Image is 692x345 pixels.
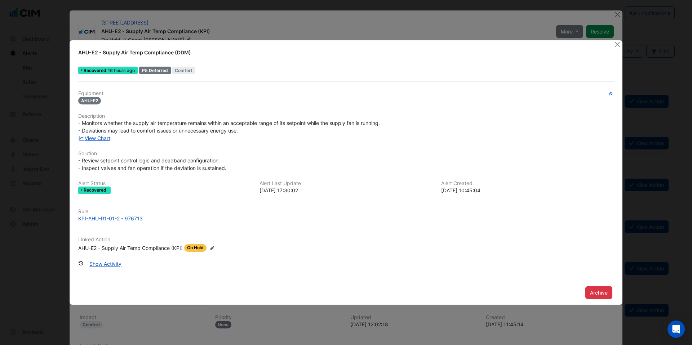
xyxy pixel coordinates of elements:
span: - Monitors whether the supply air temperature remains within an acceptable range of its setpoint ... [78,120,381,134]
div: AHU-E2 - Supply Air Temp Compliance (KPI) [78,244,183,252]
span: Comfort [172,67,196,74]
h6: Description [78,113,614,119]
h6: Solution [78,151,614,157]
button: Archive [585,286,612,299]
span: Recovered [84,68,108,73]
span: Recovered [84,188,108,192]
span: On Hold [184,244,207,252]
button: Close [613,40,621,48]
button: Show Activity [85,257,126,270]
h6: Alert Created [441,180,614,187]
span: - Review setpoint control logic and deadband configuration. - Inspect valves and fan operation if... [78,157,226,171]
span: Mon 29-Sep-2025 17:30 AEST [108,68,135,73]
fa-icon: Edit Linked Action [209,245,215,251]
div: [DATE] 17:30:02 [259,187,432,194]
a: KPI-AHU-R1-01-2 - 976713 [78,215,614,222]
h6: Linked Action [78,237,614,243]
a: View Chart [78,135,110,141]
div: AHU-E2 - Supply Air Temp Compliance (DDM) [78,49,605,56]
h6: Alert Status [78,180,251,187]
div: P5 Deferred [139,67,171,74]
div: [DATE] 10:45:04 [441,187,614,194]
span: AHU-E2 [78,97,101,104]
h6: Alert Last Update [259,180,432,187]
h6: Equipment [78,90,614,97]
h6: Rule [78,209,614,215]
div: KPI-AHU-R1-01-2 - 976713 [78,215,143,222]
div: Open Intercom Messenger [667,321,685,338]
